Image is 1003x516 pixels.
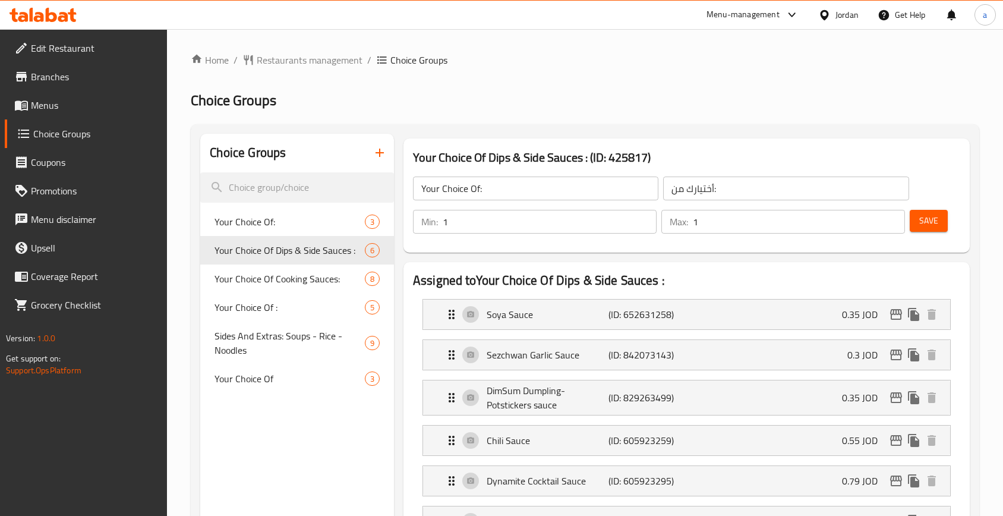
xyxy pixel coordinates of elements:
[365,373,379,385] span: 3
[215,329,365,357] span: Sides And Extras: Soups - Rice - Noodles
[706,8,780,22] div: Menu-management
[413,272,960,290] h2: Assigned to Your Choice Of Dips & Side Sauces :
[210,144,286,162] h2: Choice Groups
[919,213,938,228] span: Save
[413,294,960,335] li: Expand
[5,91,168,119] a: Menus
[5,148,168,177] a: Coupons
[6,363,81,378] a: Support.OpsPlatform
[608,474,690,488] p: (ID: 605923295)
[365,245,379,256] span: 6
[923,346,941,364] button: delete
[200,172,394,203] input: search
[215,300,365,314] span: Your Choice Of :
[365,338,379,349] span: 9
[608,348,690,362] p: (ID: 842073143)
[200,364,394,393] div: Your Choice Of3
[5,234,168,262] a: Upsell
[423,466,950,496] div: Expand
[887,389,905,407] button: edit
[200,322,394,364] div: Sides And Extras: Soups - Rice - Noodles9
[367,53,371,67] li: /
[413,420,960,461] li: Expand
[191,53,979,67] nav: breadcrumb
[191,53,229,67] a: Home
[923,472,941,490] button: delete
[5,177,168,205] a: Promotions
[5,291,168,319] a: Grocery Checklist
[5,62,168,91] a: Branches
[487,383,608,412] p: DimSum Dumpling-Potstickers sauce
[842,433,887,448] p: 0.55 JOD
[842,391,887,405] p: 0.35 JOD
[887,432,905,449] button: edit
[200,265,394,293] div: Your Choice Of Cooking Sauces:8
[33,127,158,141] span: Choice Groups
[390,53,447,67] span: Choice Groups
[31,184,158,198] span: Promotions
[234,53,238,67] li: /
[608,307,690,322] p: (ID: 652631258)
[487,348,608,362] p: Sezchwan Garlic Sauce
[242,53,362,67] a: Restaurants management
[215,243,365,257] span: Your Choice Of Dips & Side Sauces :
[887,346,905,364] button: edit
[31,212,158,226] span: Menu disclaimer
[31,155,158,169] span: Coupons
[887,306,905,323] button: edit
[5,119,168,148] a: Choice Groups
[215,372,365,386] span: Your Choice Of
[413,148,960,167] h3: Your Choice Of Dips & Side Sauces : (ID: 425817)
[923,432,941,449] button: delete
[365,215,380,229] div: Choices
[200,293,394,322] div: Your Choice Of :5
[191,87,276,114] span: Choice Groups
[31,269,158,284] span: Coverage Report
[487,307,608,322] p: Soya Sauce
[923,389,941,407] button: delete
[365,302,379,313] span: 5
[6,331,35,346] span: Version:
[215,272,365,286] span: Your Choice Of Cooking Sauces:
[423,300,950,329] div: Expand
[37,331,55,346] span: 1.0.0
[365,300,380,314] div: Choices
[608,391,690,405] p: (ID: 829263499)
[365,372,380,386] div: Choices
[365,243,380,257] div: Choices
[847,348,887,362] p: 0.3 JOD
[487,474,608,488] p: Dynamite Cocktail Sauce
[905,389,923,407] button: duplicate
[31,298,158,312] span: Grocery Checklist
[200,236,394,265] div: Your Choice Of Dips & Side Sauces :6
[905,472,923,490] button: duplicate
[365,272,380,286] div: Choices
[842,474,887,488] p: 0.79 JOD
[423,340,950,370] div: Expand
[413,335,960,375] li: Expand
[910,210,948,232] button: Save
[905,432,923,449] button: duplicate
[365,216,379,228] span: 3
[31,70,158,84] span: Branches
[31,98,158,112] span: Menus
[413,375,960,420] li: Expand
[365,273,379,285] span: 8
[413,461,960,501] li: Expand
[423,380,950,415] div: Expand
[5,262,168,291] a: Coverage Report
[200,207,394,236] div: Your Choice Of:3
[608,433,690,448] p: (ID: 605923259)
[6,351,61,366] span: Get support on:
[421,215,438,229] p: Min:
[31,41,158,55] span: Edit Restaurant
[257,53,362,67] span: Restaurants management
[905,346,923,364] button: duplicate
[31,241,158,255] span: Upsell
[670,215,688,229] p: Max:
[905,306,923,323] button: duplicate
[923,306,941,323] button: delete
[835,8,859,21] div: Jordan
[842,307,887,322] p: 0.35 JOD
[887,472,905,490] button: edit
